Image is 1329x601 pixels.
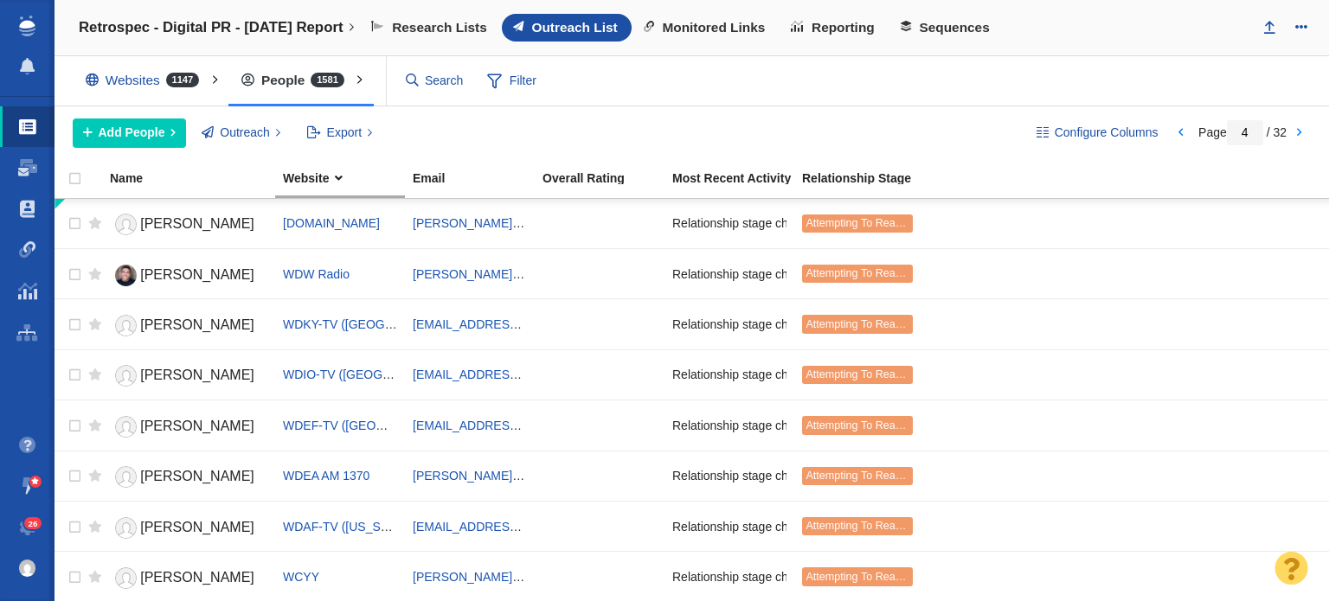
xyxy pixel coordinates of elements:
[283,368,606,381] a: WDIO-TV ([GEOGRAPHIC_DATA], [GEOGRAPHIC_DATA])
[140,419,254,433] span: [PERSON_NAME]
[889,14,1005,42] a: Sequences
[794,400,924,451] td: Attempting To Reach (1 try)
[220,124,270,142] span: Outreach
[110,513,267,543] a: [PERSON_NAME]
[283,172,411,187] a: Website
[806,520,938,532] span: Attempting To Reach (1 try)
[283,570,319,584] a: WCYY
[543,172,671,184] div: Overall Rating
[662,20,765,35] span: Monitored Links
[192,118,291,148] button: Outreach
[806,571,938,583] span: Attempting To Reach (1 try)
[413,172,541,187] a: Email
[140,469,254,483] span: [PERSON_NAME]
[478,65,547,98] span: Filter
[73,118,186,148] button: Add People
[297,118,382,148] button: Export
[24,517,42,530] span: 26
[166,73,199,87] span: 1147
[531,20,617,35] span: Outreach List
[672,172,800,184] div: Most Recent Activity
[672,569,1011,585] span: Relationship stage changed to: Attempting To Reach, 1 Attempt
[806,368,938,380] span: Attempting To Reach (1 try)
[806,217,938,229] span: Attempting To Reach (1 try)
[802,172,930,184] div: Relationship Stage
[99,124,165,142] span: Add People
[110,172,281,187] a: Name
[672,215,1018,231] span: Relationship stage changed to: Attempting To Reach, 2 Attempts
[672,266,1011,282] span: Relationship stage changed to: Attempting To Reach, 1 Attempt
[140,368,254,382] span: [PERSON_NAME]
[806,318,938,330] span: Attempting To Reach (1 try)
[672,418,1011,433] span: Relationship stage changed to: Attempting To Reach, 1 Attempt
[413,469,818,483] a: [PERSON_NAME][EMAIL_ADDRESS][PERSON_NAME][DOMAIN_NAME]
[283,317,608,331] a: WDKY-TV ([GEOGRAPHIC_DATA], [GEOGRAPHIC_DATA])
[19,559,36,577] img: 6a5e3945ebbb48ba90f02ffc6c7ec16f
[1055,124,1159,142] span: Configure Columns
[73,61,220,100] div: Websites
[140,520,254,534] span: [PERSON_NAME]
[283,419,608,432] a: WDEF-TV ([GEOGRAPHIC_DATA], [GEOGRAPHIC_DATA])
[632,14,780,42] a: Monitored Links
[110,563,267,593] a: [PERSON_NAME]
[413,368,618,381] a: [EMAIL_ADDRESS][DOMAIN_NAME]
[1198,125,1287,139] span: Page / 32
[794,501,924,551] td: Attempting To Reach (1 try)
[806,470,938,482] span: Attempting To Reach (1 try)
[802,172,930,187] a: Relationship Stage
[110,361,267,391] a: [PERSON_NAME]
[413,419,618,432] a: [EMAIL_ADDRESS][DOMAIN_NAME]
[806,267,938,279] span: Attempting To Reach (1 try)
[140,216,254,231] span: [PERSON_NAME]
[110,310,267,341] a: [PERSON_NAME]
[794,199,924,249] td: Attempting To Reach (1 try)
[110,172,281,184] div: Name
[283,520,676,534] a: WDAF-TV ([US_STATE][GEOGRAPHIC_DATA], [GEOGRAPHIC_DATA])
[919,20,989,35] span: Sequences
[672,316,1011,332] span: Relationship stage changed to: Attempting To Reach, 1 Attempt
[399,66,472,96] input: Search
[283,267,350,281] a: WDW Radio
[413,520,717,534] a: [EMAIL_ADDRESS][PERSON_NAME][DOMAIN_NAME]
[780,14,889,42] a: Reporting
[672,468,1011,483] span: Relationship stage changed to: Attempting To Reach, 1 Attempt
[392,20,487,35] span: Research Lists
[1026,118,1168,148] button: Configure Columns
[283,172,411,184] div: Website
[140,317,254,332] span: [PERSON_NAME]
[794,299,924,349] td: Attempting To Reach (1 try)
[672,367,1011,382] span: Relationship stage changed to: Attempting To Reach, 1 Attempt
[413,172,541,184] div: Email
[110,462,267,492] a: [PERSON_NAME]
[283,469,369,483] a: WDEA AM 1370
[110,412,267,442] a: [PERSON_NAME]
[283,216,380,230] a: [DOMAIN_NAME]
[543,172,671,187] a: Overall Rating
[794,349,924,400] td: Attempting To Reach (1 try)
[79,19,343,36] h4: Retrospec - Digital PR - [DATE] Report
[413,216,717,230] a: [PERSON_NAME][EMAIL_ADDRESS][DOMAIN_NAME]
[110,209,267,240] a: [PERSON_NAME]
[413,570,818,584] a: [PERSON_NAME][EMAIL_ADDRESS][PERSON_NAME][DOMAIN_NAME]
[806,419,938,432] span: Attempting To Reach (1 try)
[502,14,632,42] a: Outreach List
[794,451,924,501] td: Attempting To Reach (1 try)
[413,317,618,331] a: [EMAIL_ADDRESS][DOMAIN_NAME]
[360,14,501,42] a: Research Lists
[140,267,254,282] span: [PERSON_NAME]
[812,20,875,35] span: Reporting
[794,248,924,298] td: Attempting To Reach (1 try)
[140,570,254,585] span: [PERSON_NAME]
[327,124,362,142] span: Export
[19,16,35,36] img: buzzstream_logo_iconsimple.png
[672,519,1011,534] span: Relationship stage changed to: Attempting To Reach, 1 Attempt
[413,267,717,281] a: [PERSON_NAME][EMAIL_ADDRESS][DOMAIN_NAME]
